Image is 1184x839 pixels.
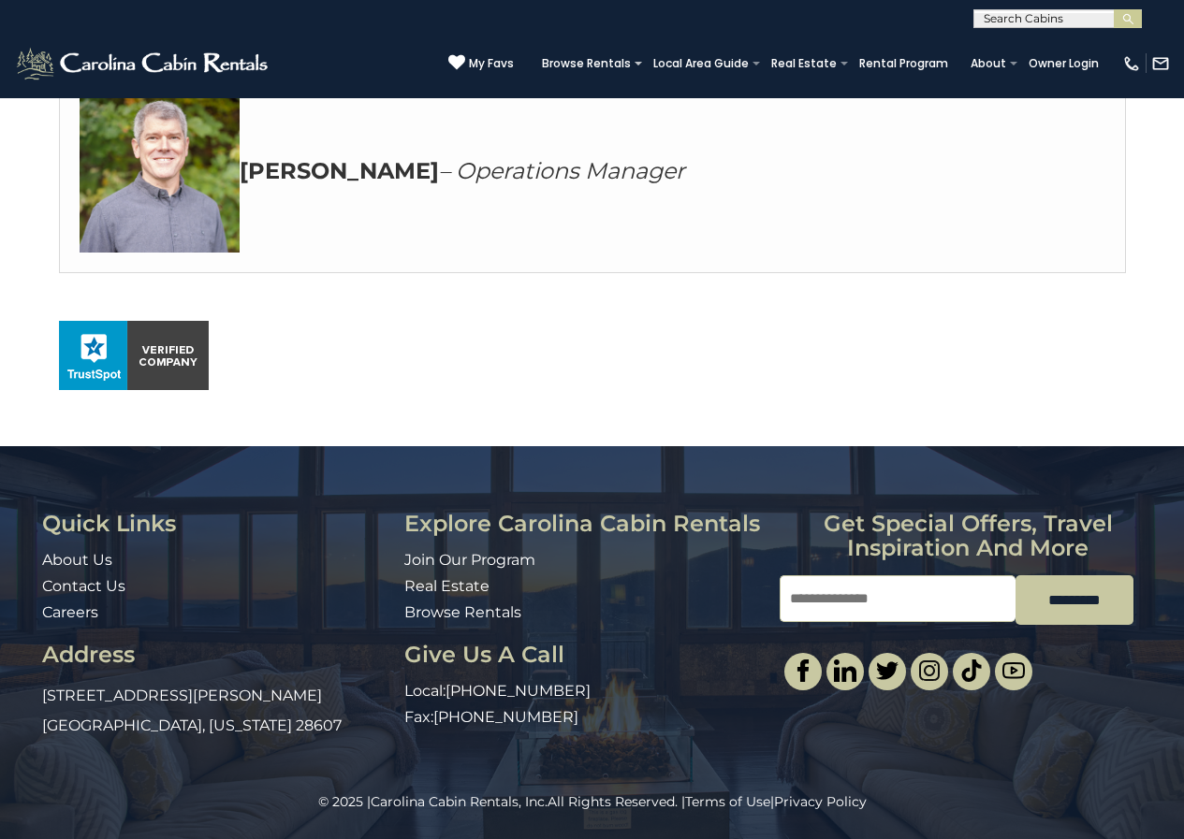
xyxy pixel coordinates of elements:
[59,321,209,390] img: seal_horizontal.png
[960,659,983,682] img: tiktok.svg
[240,157,439,184] strong: [PERSON_NAME]
[762,51,846,77] a: Real Estate
[371,793,548,810] a: Carolina Cabin Rentals, Inc.
[644,51,758,77] a: Local Area Guide
[1122,54,1141,73] img: phone-regular-white.png
[685,793,770,810] a: Terms of Use
[876,659,899,682] img: twitter-single.svg
[774,793,867,810] a: Privacy Policy
[404,577,490,595] a: Real Estate
[448,54,514,73] a: My Favs
[1151,54,1170,73] img: mail-regular-white.png
[42,577,125,595] a: Contact Us
[1002,659,1025,682] img: youtube-light.svg
[42,512,390,536] h3: Quick Links
[404,707,767,729] p: Fax:
[42,792,1142,811] p: All Rights Reserved. | |
[918,659,941,682] img: instagram-single.svg
[439,157,685,184] em: – Operations Manager
[834,659,856,682] img: linkedin-single.svg
[14,45,273,82] img: White-1-2.png
[961,51,1016,77] a: About
[780,512,1156,561] h3: Get special offers, travel inspiration and more
[792,659,814,682] img: facebook-single.svg
[318,793,548,810] span: © 2025 |
[433,708,578,726] a: [PHONE_NUMBER]
[42,551,112,569] a: About Us
[533,51,640,77] a: Browse Rentals
[850,51,957,77] a: Rental Program
[404,551,535,569] a: Join Our Program
[404,643,767,667] h3: Give Us A Call
[404,603,521,621] a: Browse Rentals
[404,512,767,536] h3: Explore Carolina Cabin Rentals
[42,681,390,741] p: [STREET_ADDRESS][PERSON_NAME] [GEOGRAPHIC_DATA], [US_STATE] 28607
[404,681,767,702] p: Local:
[469,55,514,72] span: My Favs
[42,603,98,621] a: Careers
[446,682,591,700] a: [PHONE_NUMBER]
[1019,51,1108,77] a: Owner Login
[42,643,390,667] h3: Address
